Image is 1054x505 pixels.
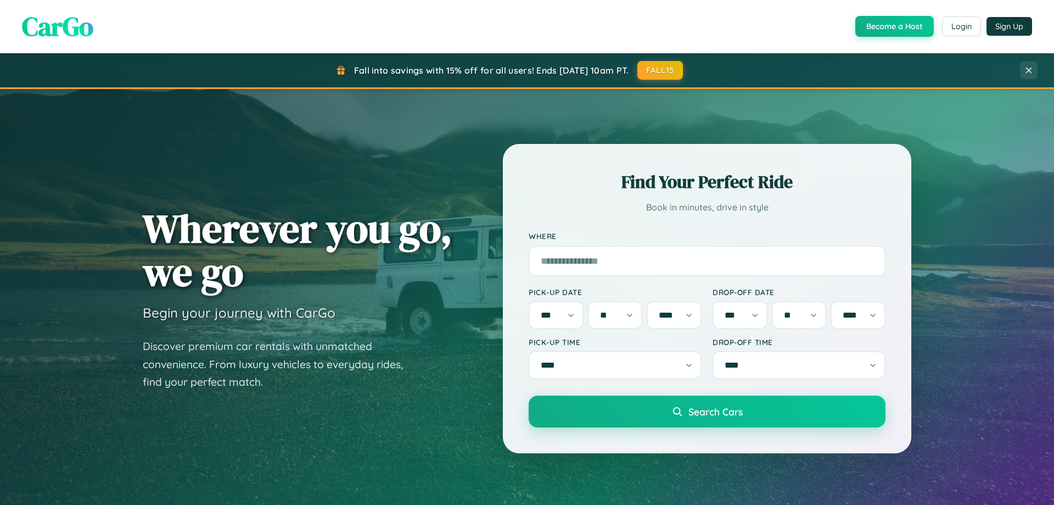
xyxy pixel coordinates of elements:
label: Drop-off Date [713,287,885,297]
span: Search Cars [688,406,743,418]
button: FALL15 [637,61,683,80]
span: CarGo [22,8,93,45]
h1: Wherever you go, we go [143,207,452,293]
h2: Find Your Perfect Ride [529,170,885,194]
button: Sign Up [986,17,1032,36]
button: Search Cars [529,396,885,428]
p: Discover premium car rentals with unmatched convenience. From luxury vehicles to everyday rides, ... [143,337,417,391]
span: Fall into savings with 15% off for all users! Ends [DATE] 10am PT. [354,65,629,76]
label: Drop-off Time [713,337,885,347]
p: Book in minutes, drive in style [529,199,885,215]
label: Pick-up Time [529,337,702,347]
h3: Begin your journey with CarGo [143,304,335,321]
label: Where [529,232,885,241]
button: Login [942,16,981,36]
button: Become a Host [855,16,934,37]
label: Pick-up Date [529,287,702,297]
